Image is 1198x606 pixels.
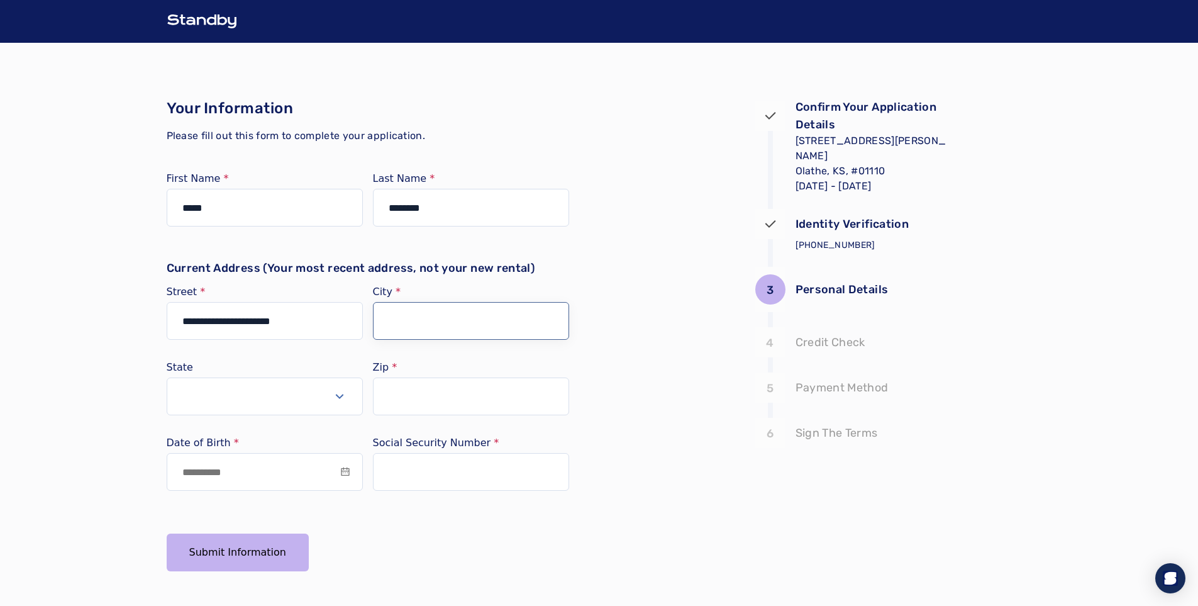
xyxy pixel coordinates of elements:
p: Sign The Terms [796,424,878,442]
div: input icon [340,467,350,477]
label: First Name [167,174,363,184]
p: Confirm Your Application Details [796,98,946,133]
p: Payment Method [796,379,889,396]
div: Open Intercom Messenger [1155,563,1185,593]
span: Please fill out this form to complete your application. [167,130,426,142]
span: [STREET_ADDRESS][PERSON_NAME] Olathe, KS, #01110 [DATE] - [DATE] [796,135,946,192]
label: Date of Birth [167,438,363,448]
button: Submit Information [167,534,309,571]
p: 6 [767,425,774,442]
p: Credit Check [796,334,865,351]
label: Last Name [373,174,569,184]
button: Select open [167,378,363,415]
label: Street [167,287,363,297]
p: 3 [767,281,774,299]
label: State [167,362,363,373]
label: Zip [373,362,569,373]
span: Your Information [167,99,294,117]
span: [PHONE_NUMBER] [796,240,875,250]
p: Identity Verification [796,215,909,233]
p: Personal Details [796,281,889,298]
p: Current Address (Your most recent address, not your new rental) [167,259,535,277]
p: 5 [767,379,774,397]
label: City [373,287,569,297]
p: 4 [766,334,774,352]
label: Social Security Number [373,438,569,448]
